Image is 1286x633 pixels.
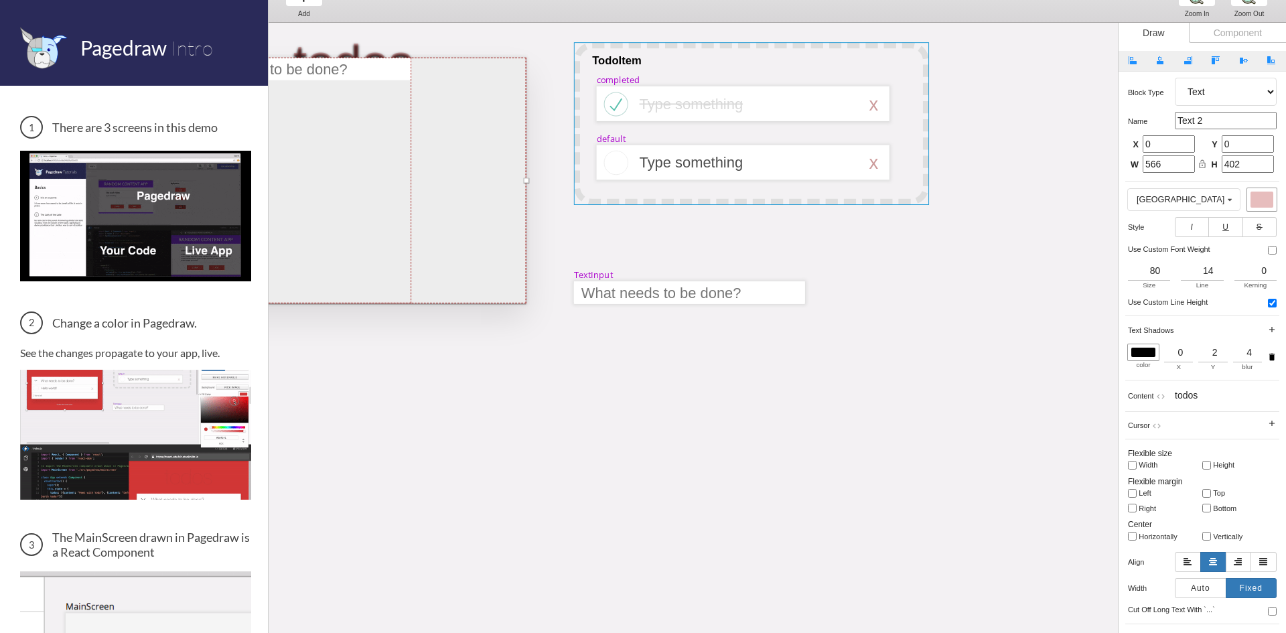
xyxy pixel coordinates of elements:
input: Height [1202,461,1211,470]
span: Pagedraw [80,36,167,60]
h5: top [1213,489,1260,497]
h5: Block type [1128,88,1175,96]
input: top [1202,489,1211,498]
input: use custom font weight [1268,246,1277,255]
div: Kerning [1234,281,1277,290]
div: Size [1128,281,1170,290]
div: X [1164,362,1193,372]
div: blur [1233,362,1262,372]
h5: left [1139,489,1186,497]
span: Flexible margin [1128,477,1182,486]
span: Center [1128,520,1152,529]
i: add [1267,419,1277,428]
span: Flexible size [1128,449,1172,458]
h5: Horizontally [1139,533,1186,541]
h5: text shadows [1128,326,1177,334]
p: See the changes propagate to your app, live. [20,346,251,359]
div: Draw [1119,23,1189,43]
span: H [1210,159,1218,171]
span: W [1131,159,1139,171]
span: Content [1128,392,1154,400]
i: add [1267,325,1277,334]
div: color [1128,360,1159,370]
div: Add [279,10,330,17]
h3: There are 3 screens in this demo [20,116,251,139]
h3: Change a color in Pagedraw. [20,311,251,334]
h5: use custom line height [1128,298,1212,306]
span: X [1131,139,1139,151]
button: U [1208,217,1242,237]
span: Y [1210,139,1218,151]
div: completed [597,74,640,86]
div: TextInput [574,269,613,281]
h5: cut off long text with `...` [1128,606,1219,614]
input: use custom line height [1268,299,1277,307]
img: favicon.png [20,27,67,69]
h5: Height [1213,461,1260,469]
h5: use custom font weight [1128,245,1214,253]
div: Zoom In [1171,10,1222,17]
span: Line [1196,281,1209,289]
u: U [1222,222,1229,232]
div: Zoom Out [1224,10,1275,17]
i: code [1152,421,1161,431]
h5: Width [1139,461,1186,469]
div: default [597,133,626,144]
h5: Vertically [1213,533,1260,541]
input: Text 2 [1175,112,1277,129]
input: Vertically [1202,532,1211,541]
div: Component [1189,23,1286,43]
input: right [1128,504,1137,512]
button: Fixed [1226,578,1277,598]
div: [GEOGRAPHIC_DATA] [1137,196,1224,204]
input: Width [1128,461,1137,470]
input: cut off long text with `...` [1268,607,1277,616]
div: todos [1175,389,1198,402]
i: code [1156,392,1165,401]
h3: The MainScreen drawn in Pagedraw is a React Component [20,530,251,559]
div: Y [1198,362,1227,372]
button: Auto [1175,578,1226,598]
button: I [1175,217,1209,237]
button: S [1242,217,1277,237]
h5: width [1128,584,1175,592]
h5: bottom [1213,504,1260,512]
i: I [1190,222,1193,232]
div: x [869,152,879,173]
input: left [1128,489,1137,498]
img: Change a color in Pagedraw [20,370,251,500]
i: delete [1267,349,1277,365]
h5: style [1128,223,1175,231]
div: x [869,94,879,115]
h5: right [1139,504,1186,512]
s: S [1257,222,1263,232]
span: Intro [171,36,213,60]
i: lock_open [1198,159,1207,169]
img: 3 screens [20,151,251,281]
input: Horizontally [1128,532,1137,541]
h5: align [1128,558,1175,566]
input: bottom [1202,504,1211,512]
h5: name [1128,117,1175,125]
span: cursor [1128,421,1150,429]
